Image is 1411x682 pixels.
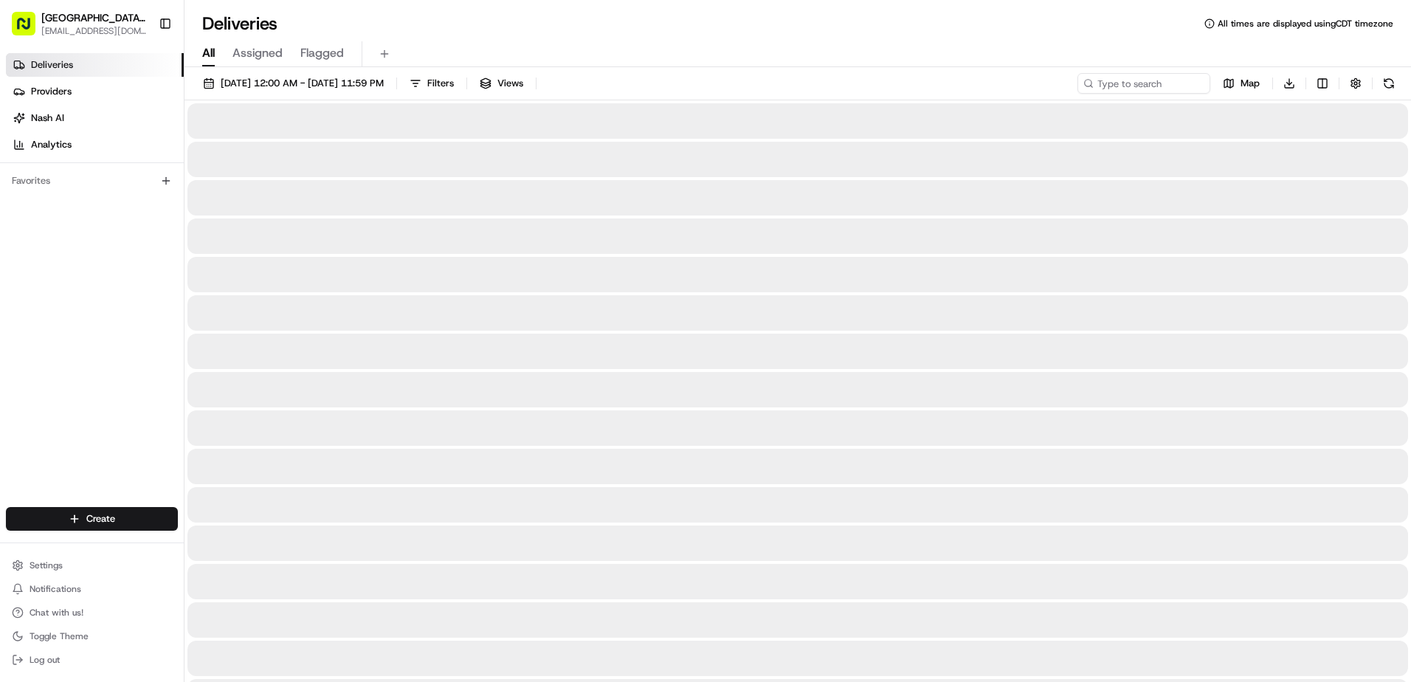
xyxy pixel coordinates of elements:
[6,507,178,531] button: Create
[497,77,523,90] span: Views
[473,73,530,94] button: Views
[300,44,344,62] span: Flagged
[1216,73,1266,94] button: Map
[31,138,72,151] span: Analytics
[196,73,390,94] button: [DATE] 12:00 AM - [DATE] 11:59 PM
[86,512,115,526] span: Create
[31,111,64,125] span: Nash AI
[41,25,147,37] button: [EMAIL_ADDRESS][DOMAIN_NAME]
[6,133,184,156] a: Analytics
[6,53,184,77] a: Deliveries
[30,559,63,571] span: Settings
[1241,77,1260,90] span: Map
[221,77,384,90] span: [DATE] 12:00 AM - [DATE] 11:59 PM
[6,602,178,623] button: Chat with us!
[6,650,178,670] button: Log out
[30,607,83,619] span: Chat with us!
[30,630,89,642] span: Toggle Theme
[6,169,178,193] div: Favorites
[6,626,178,647] button: Toggle Theme
[6,106,184,130] a: Nash AI
[1077,73,1210,94] input: Type to search
[30,583,81,595] span: Notifications
[41,10,147,25] button: [GEOGRAPHIC_DATA] - [GEOGRAPHIC_DATA], [GEOGRAPHIC_DATA]
[427,77,454,90] span: Filters
[1379,73,1399,94] button: Refresh
[6,579,178,599] button: Notifications
[6,555,178,576] button: Settings
[6,80,184,103] a: Providers
[1218,18,1393,30] span: All times are displayed using CDT timezone
[31,58,73,72] span: Deliveries
[232,44,283,62] span: Assigned
[202,44,215,62] span: All
[31,85,72,98] span: Providers
[30,654,60,666] span: Log out
[6,6,153,41] button: [GEOGRAPHIC_DATA] - [GEOGRAPHIC_DATA], [GEOGRAPHIC_DATA][EMAIL_ADDRESS][DOMAIN_NAME]
[202,12,277,35] h1: Deliveries
[403,73,460,94] button: Filters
